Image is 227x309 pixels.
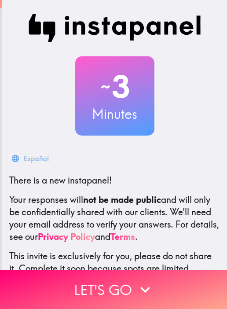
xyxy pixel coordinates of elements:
a: Privacy Policy [38,231,95,242]
button: Español [9,150,52,167]
h3: Minutes [75,105,154,123]
div: Español [23,152,49,165]
p: Your responses will and will only be confidentially shared with our clients. We'll need your emai... [9,194,220,243]
span: There is a new instapanel! [9,175,112,186]
p: This invite is exclusively for you, please do not share it. Complete it soon because spots are li... [9,250,220,275]
span: ~ [99,74,112,100]
h2: 3 [75,69,154,105]
b: not be made public [83,194,161,205]
a: Terms [110,231,135,242]
img: Instapanel [29,14,201,42]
